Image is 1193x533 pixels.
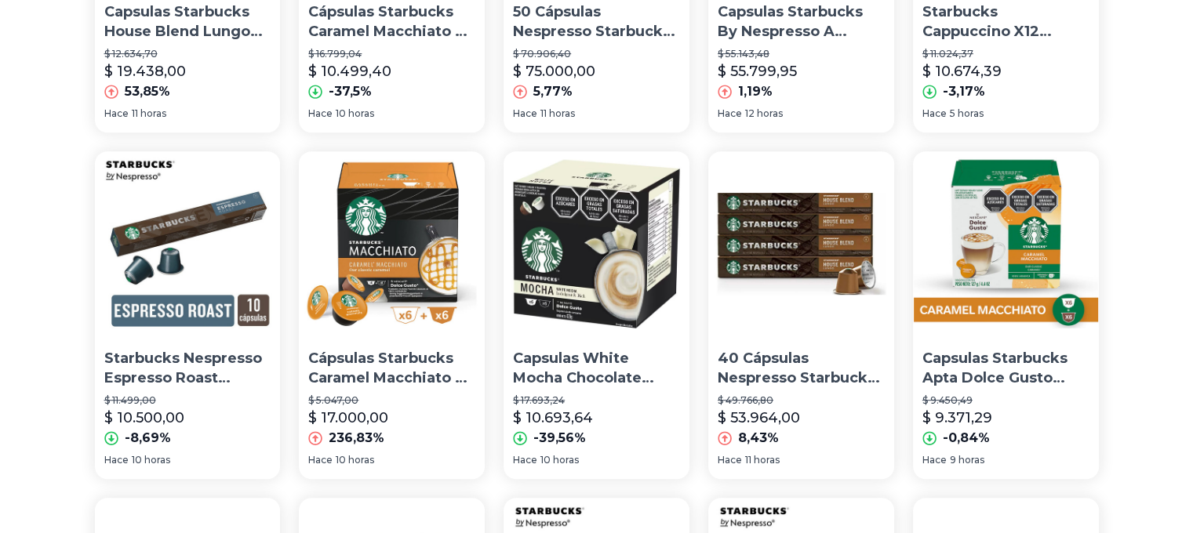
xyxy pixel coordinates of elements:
[308,60,391,82] p: $ 10.499,40
[336,107,374,120] span: 10 horas
[922,2,1089,42] p: Starbucks Cappuccino X12 Capsulas Dolce Gusto Oficial
[950,107,984,120] span: 5 horas
[943,429,990,448] p: -0,84%
[922,60,1002,82] p: $ 10.674,39
[738,429,779,448] p: 8,43%
[513,60,595,82] p: $ 75.000,00
[95,151,281,337] img: Starbucks Nespresso Espresso Roast Cápsulas X 10 Unidades
[308,394,475,407] p: $ 5.047,00
[718,107,742,120] span: Hace
[922,349,1089,388] p: Capsulas Starbucks Apta Dolce Gusto Latte Caramel 127g
[922,48,1089,60] p: $ 11.024,37
[132,454,170,466] span: 10 horas
[308,107,333,120] span: Hace
[922,407,992,429] p: $ 9.371,29
[718,2,885,42] p: Capsulas Starbucks By Nespresso A Eleccion -4 Cajas X 10uni
[308,349,475,388] p: Cápsulas Starbucks Caramel Macchiato X 12 Dolce Gusto
[329,429,384,448] p: 236,83%
[132,107,166,120] span: 11 horas
[718,48,885,60] p: $ 55.143,48
[718,349,885,388] p: 40 Cápsulas Nespresso Starbucks House Blend Lungo
[513,48,680,60] p: $ 70.906,40
[513,454,537,466] span: Hace
[104,107,129,120] span: Hace
[738,82,773,101] p: 1,19%
[513,394,680,407] p: $ 17.693,24
[104,2,271,42] p: Capsulas Starbucks House Blend Lungo Oficial By Nespresso 10 Unidades
[708,151,894,479] a: 40 Cápsulas Nespresso Starbucks House Blend Lungo40 Cápsulas Nespresso Starbucks House Blend Lung...
[533,82,573,101] p: 5,77%
[913,151,1099,337] img: Capsulas Starbucks Apta Dolce Gusto Latte Caramel 127g
[308,407,388,429] p: $ 17.000,00
[540,454,579,466] span: 10 horas
[104,454,129,466] span: Hace
[540,107,575,120] span: 11 horas
[922,107,947,120] span: Hace
[504,151,689,337] img: Capsulas White Mocha Chocolate Blanco Starbucks Dolce Gusto
[745,454,780,466] span: 11 horas
[299,151,485,337] img: Cápsulas Starbucks Caramel Macchiato X 12 Dolce Gusto
[922,454,947,466] span: Hace
[913,151,1099,479] a: Capsulas Starbucks Apta Dolce Gusto Latte Caramel 127gCapsulas Starbucks Apta Dolce Gusto Latte C...
[329,82,372,101] p: -37,5%
[513,407,593,429] p: $ 10.693,64
[104,48,271,60] p: $ 12.634,70
[708,151,894,337] img: 40 Cápsulas Nespresso Starbucks House Blend Lungo
[943,82,985,101] p: -3,17%
[745,107,783,120] span: 12 horas
[125,429,171,448] p: -8,69%
[104,407,184,429] p: $ 10.500,00
[308,2,475,42] p: Cápsulas Starbucks Caramel Macchiato X 12 Dolce Gusto
[718,407,800,429] p: $ 53.964,00
[504,151,689,479] a: Capsulas White Mocha Chocolate Blanco Starbucks Dolce GustoCapsulas White Mocha Chocolate [PERSON...
[104,394,271,407] p: $ 11.499,00
[513,107,537,120] span: Hace
[718,454,742,466] span: Hace
[533,429,586,448] p: -39,56%
[308,454,333,466] span: Hace
[718,394,885,407] p: $ 49.766,80
[104,60,186,82] p: $ 19.438,00
[336,454,374,466] span: 10 horas
[513,349,680,388] p: Capsulas White Mocha Chocolate [PERSON_NAME] Starbucks Dolce Gusto
[513,2,680,42] p: 50 Cápsulas Nespresso Starbucks Surtidas
[718,60,797,82] p: $ 55.799,95
[104,349,271,388] p: Starbucks Nespresso Espresso Roast Cápsulas X 10 Unidades
[95,151,281,479] a: Starbucks Nespresso Espresso Roast Cápsulas X 10 UnidadesStarbucks Nespresso Espresso Roast Cápsu...
[125,82,170,101] p: 53,85%
[922,394,1089,407] p: $ 9.450,49
[950,454,984,466] span: 9 horas
[299,151,485,479] a: Cápsulas Starbucks Caramel Macchiato X 12 Dolce GustoCápsulas Starbucks Caramel Macchiato X 12 Do...
[308,48,475,60] p: $ 16.799,04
